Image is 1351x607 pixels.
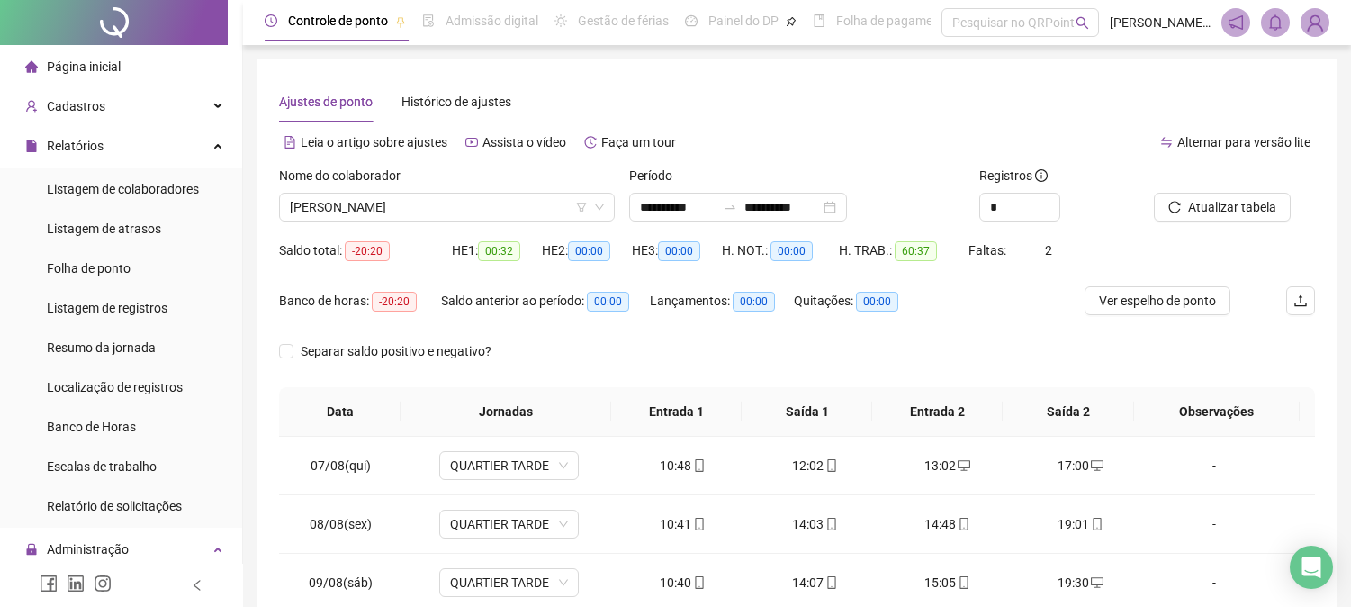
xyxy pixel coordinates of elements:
span: reload [1168,201,1181,213]
span: Registros [979,166,1048,186]
span: Folha de pagamento [836,14,951,28]
span: Folha de ponto [47,261,131,276]
div: 14:48 [896,514,999,534]
span: file [25,140,38,152]
span: Gestão de férias [578,14,669,28]
label: Nome do colaborador [279,166,412,186]
div: Quitações: [794,291,923,312]
th: Saída 2 [1003,387,1133,437]
span: swap-right [723,200,737,214]
img: 4989 [1301,9,1328,36]
span: sun [554,14,567,27]
span: Painel do DP [708,14,779,28]
span: youtube [465,136,478,149]
span: Faltas: [968,243,1009,258]
div: Saldo anterior ao período: [441,291,650,312]
span: Relatórios [47,139,104,153]
span: Histórico de ajustes [401,95,511,109]
div: - [1161,573,1267,593]
span: 00:00 [733,292,775,312]
span: down [594,202,605,213]
span: Listagem de colaboradores [47,182,199,196]
span: user-add [25,100,38,113]
button: Atualizar tabela [1154,193,1291,222]
span: mobile [1089,518,1103,530]
span: Escalas de trabalho [47,459,157,474]
span: 00:00 [770,241,813,261]
span: mobile [691,576,706,589]
label: Período [629,166,684,186]
div: 19:30 [1028,573,1131,593]
th: Saída 1 [742,387,872,437]
span: 00:00 [587,292,629,312]
span: Admissão digital [446,14,538,28]
div: 14:03 [763,514,867,534]
span: 00:32 [478,241,520,261]
div: 10:40 [631,573,734,593]
span: desktop [956,459,970,472]
span: -20:20 [372,292,417,312]
span: mobile [824,518,838,530]
th: Entrada 2 [872,387,1003,437]
div: 10:41 [631,514,734,534]
span: facebook [40,575,58,593]
span: dashboard [685,14,698,27]
span: 09/08(sáb) [309,575,373,590]
span: Relatório de solicitações [47,499,182,513]
span: desktop [1089,576,1103,589]
div: 15:05 [896,573,999,593]
span: 07/08(qui) [311,458,371,473]
span: instagram [94,575,112,593]
span: left [191,579,203,592]
div: HE 2: [542,240,632,261]
span: Banco de Horas [47,420,136,434]
span: [PERSON_NAME] - GSMFREE [1110,13,1211,32]
span: home [25,60,38,73]
div: 13:02 [896,456,999,476]
span: file-done [422,14,435,27]
span: Ajustes de ponto [279,95,373,109]
span: lock [25,543,38,556]
div: - [1161,456,1267,476]
button: Ver espelho de ponto [1085,286,1230,315]
span: swap [1160,136,1173,149]
div: H. TRAB.: [839,240,968,261]
span: notification [1228,14,1244,31]
span: mobile [691,518,706,530]
div: 10:48 [631,456,734,476]
span: Resumo da jornada [47,340,156,355]
span: Leia o artigo sobre ajustes [301,135,447,149]
span: QUARTIER TARDE [450,511,568,538]
span: Listagem de atrasos [47,222,161,236]
div: H. NOT.: [722,240,839,261]
th: Data [279,387,401,437]
span: pushpin [786,16,797,27]
span: desktop [1089,459,1103,472]
span: QUARTIER TARDE [450,569,568,596]
div: Banco de horas: [279,291,441,312]
span: filter [576,202,587,213]
span: upload [1293,294,1308,308]
span: 2 [1045,243,1052,258]
span: mobile [824,459,838,472]
span: Controle de ponto [288,14,388,28]
span: mobile [956,576,970,589]
span: 60:37 [895,241,937,261]
span: to [723,200,737,214]
span: Atualizar tabela [1188,197,1276,217]
div: Lançamentos: [650,291,794,312]
div: 12:02 [763,456,867,476]
span: book [813,14,825,27]
span: history [584,136,597,149]
span: 00:00 [856,292,898,312]
span: clock-circle [265,14,277,27]
span: Assista o vídeo [482,135,566,149]
th: Jornadas [401,387,611,437]
span: Ver espelho de ponto [1099,291,1216,311]
div: 14:07 [763,573,867,593]
span: linkedin [67,575,85,593]
span: pushpin [395,16,406,27]
span: -20:20 [345,241,390,261]
span: mobile [691,459,706,472]
span: JANE R. SALDANHA [290,194,604,221]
